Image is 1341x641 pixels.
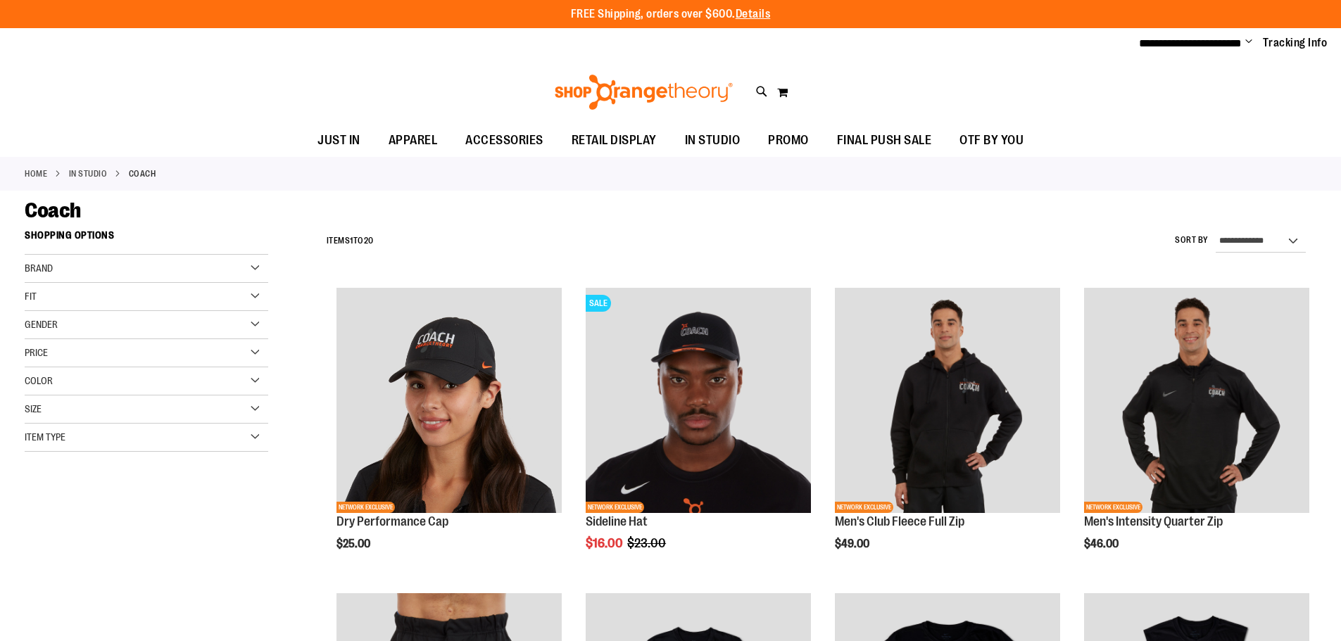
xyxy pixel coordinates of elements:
span: APPAREL [389,125,438,156]
span: Gender [25,319,58,330]
strong: Shopping Options [25,223,268,255]
span: PROMO [768,125,809,156]
span: Fit [25,291,37,302]
a: OTF Mens Coach FA23 Intensity Quarter Zip - Black primary imageNETWORK EXCLUSIVE [1084,288,1309,515]
span: NETWORK EXCLUSIVE [835,502,893,513]
a: Dry Performance Cap [336,514,448,528]
span: $16.00 [586,536,625,550]
img: Sideline Hat primary image [586,288,811,513]
a: RETAIL DISPLAY [558,125,671,157]
a: Sideline Hat [586,514,648,528]
span: IN STUDIO [685,125,741,156]
a: Men's Intensity Quarter Zip [1084,514,1223,528]
p: FREE Shipping, orders over $600. [571,6,771,23]
a: OTF Mens Coach FA23 Club Fleece Full Zip - Black primary imageNETWORK EXCLUSIVE [835,288,1060,515]
img: OTF Mens Coach FA23 Intensity Quarter Zip - Black primary image [1084,288,1309,513]
div: product [329,281,569,586]
span: Color [25,375,53,386]
span: 1 [350,236,353,246]
div: product [579,281,818,586]
span: NETWORK EXCLUSIVE [336,502,395,513]
span: FINAL PUSH SALE [837,125,932,156]
span: Coach [25,198,81,222]
img: Shop Orangetheory [553,75,735,110]
a: Sideline Hat primary imageSALENETWORK EXCLUSIVE [586,288,811,515]
span: $49.00 [835,538,871,550]
img: OTF Mens Coach FA23 Club Fleece Full Zip - Black primary image [835,288,1060,513]
a: ACCESSORIES [451,125,558,157]
span: $23.00 [627,536,668,550]
img: Dry Performance Cap [336,288,562,513]
span: Brand [25,262,53,274]
label: Sort By [1175,234,1209,246]
a: APPAREL [374,125,452,157]
div: product [1077,281,1316,586]
a: Men's Club Fleece Full Zip [835,514,964,528]
span: SALE [586,295,611,312]
a: OTF BY YOU [945,125,1038,157]
span: Size [25,403,42,414]
a: IN STUDIO [671,125,755,156]
strong: Coach [129,167,156,180]
span: NETWORK EXCLUSIVE [1084,502,1142,513]
span: Price [25,347,48,358]
h2: Items to [327,230,374,252]
span: Item Type [25,431,65,443]
span: $25.00 [336,538,372,550]
a: Dry Performance CapNETWORK EXCLUSIVE [336,288,562,515]
a: Tracking Info [1263,35,1328,51]
a: FINAL PUSH SALE [823,125,946,157]
a: IN STUDIO [69,167,108,180]
span: OTF BY YOU [959,125,1024,156]
span: NETWORK EXCLUSIVE [586,502,644,513]
a: PROMO [754,125,823,157]
a: Details [736,8,771,20]
a: JUST IN [303,125,374,157]
span: 20 [364,236,374,246]
button: Account menu [1245,36,1252,50]
span: RETAIL DISPLAY [572,125,657,156]
a: Home [25,167,47,180]
div: product [828,281,1067,586]
span: JUST IN [317,125,360,156]
span: $46.00 [1084,538,1121,550]
span: ACCESSORIES [465,125,543,156]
